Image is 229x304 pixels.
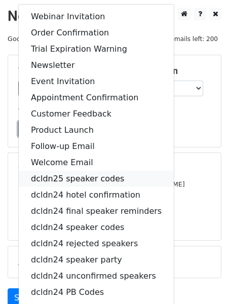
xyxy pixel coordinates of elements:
[19,41,174,57] a: Trial Expiration Warning
[19,155,174,171] a: Welcome Email
[19,106,174,122] a: Customer Feedback
[19,171,174,187] a: dcldn25 speaker codes
[19,138,174,155] a: Follow-up Email
[19,219,174,236] a: dcldn24 speaker codes
[19,122,174,138] a: Product Launch
[19,25,174,41] a: Order Confirmation
[19,252,174,268] a: dcldn24 speaker party
[19,236,174,252] a: dcldn24 rejected speakers
[19,268,174,284] a: dcldn24 unconfirmed speakers
[19,203,174,219] a: dcldn24 final speaker reminders
[149,33,221,45] span: Daily emails left: 200
[19,90,174,106] a: Appointment Confirmation
[8,8,221,25] h2: New Campaign
[178,255,229,304] iframe: Chat Widget
[19,57,174,73] a: Newsletter
[19,73,174,90] a: Event Invitation
[19,9,174,25] a: Webinar Invitation
[149,35,221,43] a: Daily emails left: 200
[8,35,129,43] small: Google Sheet:
[19,284,174,300] a: dcldn24 PB Codes
[18,180,185,188] small: [PERSON_NAME][EMAIL_ADDRESS][DOMAIN_NAME]
[19,187,174,203] a: dcldn24 hotel confirmation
